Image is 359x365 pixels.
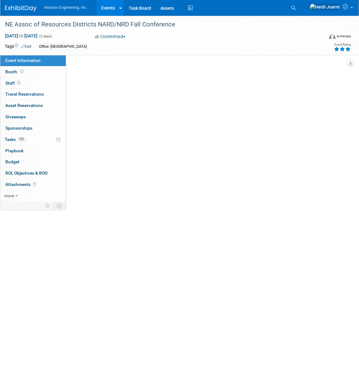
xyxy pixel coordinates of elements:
a: Event Information [0,55,66,66]
span: 1 [32,182,37,187]
span: ROI, Objectives & ROO [5,171,48,176]
span: more [4,193,14,198]
div: In-Person [336,34,351,39]
span: Sponsorships [5,126,32,131]
a: Edit [21,44,31,49]
img: ExhibitDay [5,5,36,12]
span: Attachments [5,182,37,187]
a: Booth [0,66,66,77]
a: Travel Reservations [0,89,66,100]
a: Sponsorships [0,123,66,134]
span: Booth [5,69,25,74]
td: Toggle Event Tabs [53,202,66,210]
span: (3 days) [39,34,52,38]
span: Staff [5,81,21,86]
div: Event Format [297,33,351,42]
span: Asset Reservations [5,103,43,108]
a: more [0,190,66,201]
td: Personalize Event Tab Strip [42,202,53,210]
span: 1 [16,81,21,85]
button: Committed [93,33,128,40]
a: Asset Reservations [0,100,66,111]
div: Event Rating [334,43,351,46]
a: Playbook [0,145,66,156]
span: Giveaways [5,114,26,119]
div: NE Assoc of Resources Districts NARD/NRD Fall Conference [3,19,317,30]
a: Tasks15% [0,134,66,145]
span: Travel Reservations [5,92,44,97]
a: Budget [0,156,66,167]
a: Giveaways [0,111,66,122]
span: [DATE] [DATE] [5,33,38,39]
a: Staff1 [0,78,66,89]
a: Attachments1 [0,179,66,190]
span: Playbook [5,148,24,153]
img: Format-Inperson.png [329,34,335,39]
span: Budget [5,159,20,164]
span: 15% [17,137,26,142]
span: to [18,33,24,38]
span: Event Information [5,58,41,63]
td: Tags [5,43,31,50]
span: Booth not reserved yet [19,69,25,74]
span: Tasks [5,137,26,142]
img: Heidi Joarnt [310,3,340,10]
a: ROI, Objectives & ROO [0,168,66,179]
div: Office: [GEOGRAPHIC_DATA] [37,43,89,50]
span: Houston Engineering, Inc. [44,5,87,10]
